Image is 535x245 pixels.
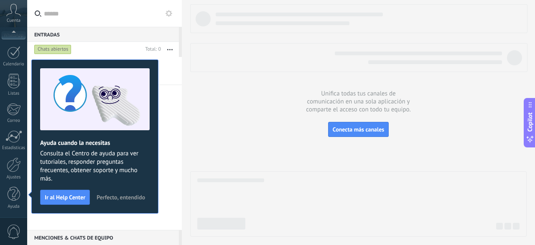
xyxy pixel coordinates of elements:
button: Conecta más canales [328,122,389,137]
div: Correo [2,118,26,124]
div: Entradas [27,27,179,42]
span: Cuenta [7,18,20,23]
span: Conecta más canales [333,126,384,133]
div: Menciones & Chats de equipo [27,230,179,245]
div: Ayuda [2,204,26,209]
div: Chats abiertos [34,44,71,54]
button: Ir al Help Center [40,190,90,205]
button: Perfecto, entendido [93,191,149,204]
div: Ajustes [2,175,26,180]
div: Calendario [2,62,26,67]
span: Ir al Help Center [45,194,85,200]
span: Perfecto, entendido [97,194,145,200]
div: Listas [2,91,26,96]
span: Copilot [526,112,534,132]
div: Estadísticas [2,145,26,151]
div: Total: 0 [142,45,161,54]
span: Consulta el Centro de ayuda para ver tutoriales, responder preguntas frecuentes, obtener soporte ... [40,150,150,183]
h2: Ayuda cuando la necesitas [40,139,150,147]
